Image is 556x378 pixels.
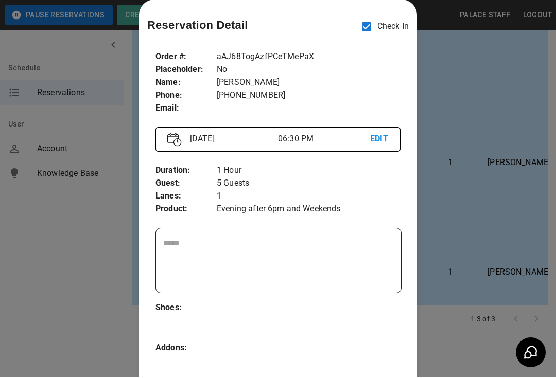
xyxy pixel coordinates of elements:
[155,203,217,216] p: Product :
[155,342,217,355] p: Addons :
[155,51,217,64] p: Order # :
[186,133,278,146] p: [DATE]
[155,89,217,102] p: Phone :
[155,165,217,177] p: Duration :
[356,16,409,38] p: Check In
[147,17,248,34] p: Reservation Detail
[155,190,217,203] p: Lanes :
[217,89,401,102] p: [PHONE_NUMBER]
[217,77,401,89] p: [PERSON_NAME]
[217,64,401,77] p: No
[217,51,401,64] p: aAJ68TogAzfPCeTMePaX
[370,133,389,146] p: EDIT
[217,165,401,177] p: 1 Hour
[217,177,401,190] p: 5 Guests
[155,77,217,89] p: Name :
[167,133,182,147] img: Vector
[278,133,370,146] p: 06:30 PM
[155,102,217,115] p: Email :
[155,302,217,315] p: Shoes :
[217,190,401,203] p: 1
[155,177,217,190] p: Guest :
[217,203,401,216] p: Evening after 6pm and Weekends
[155,64,217,77] p: Placeholder :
